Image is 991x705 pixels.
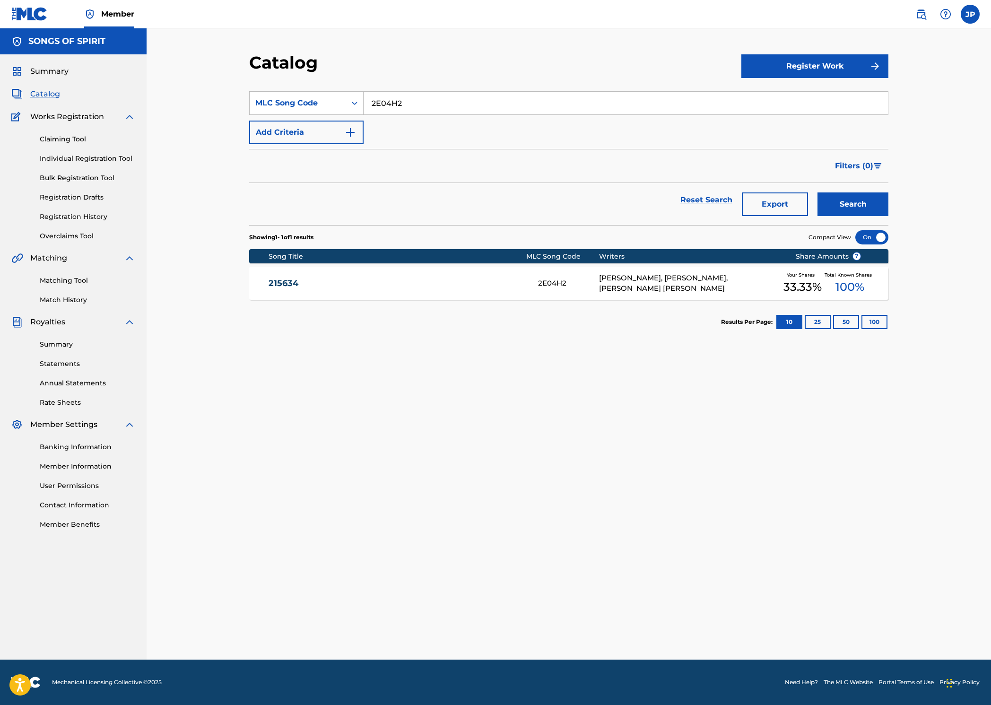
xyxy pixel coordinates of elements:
button: 25 [805,315,831,329]
div: User Menu [961,5,980,24]
img: expand [124,252,135,264]
iframe: Resource Center [965,503,991,579]
a: Matching Tool [40,276,135,286]
img: help [940,9,951,20]
a: Portal Terms of Use [878,678,934,687]
img: expand [124,111,135,122]
img: filter [874,163,882,169]
img: Matching [11,252,23,264]
div: MLC Song Code [526,252,599,261]
h5: SONGS OF SPIRIT [28,36,105,47]
span: Summary [30,66,69,77]
span: 33.33 % [783,279,822,296]
span: Member [101,9,134,19]
form: Search Form [249,91,888,225]
span: Share Amounts [796,252,861,261]
div: [PERSON_NAME], [PERSON_NAME], [PERSON_NAME] [PERSON_NAME] [599,273,781,294]
button: Register Work [741,54,888,78]
a: Banking Information [40,442,135,452]
button: Search [817,192,888,216]
iframe: Chat Widget [944,660,991,705]
a: Individual Registration Tool [40,154,135,164]
span: ? [853,252,861,260]
button: 100 [861,315,887,329]
span: Matching [30,252,67,264]
img: Member Settings [11,419,23,430]
h2: Catalog [249,52,322,73]
p: Results Per Page: [721,318,775,326]
span: Total Known Shares [825,271,876,279]
div: Song Title [269,252,526,261]
img: expand [124,419,135,430]
img: Summary [11,66,23,77]
button: 50 [833,315,859,329]
a: CatalogCatalog [11,88,60,100]
a: Registration Drafts [40,192,135,202]
img: search [915,9,927,20]
span: 100 % [835,279,864,296]
a: User Permissions [40,481,135,491]
img: Royalties [11,316,23,328]
p: Showing 1 - 1 of 1 results [249,233,313,242]
span: Mechanical Licensing Collective © 2025 [52,678,162,687]
div: Writers [599,252,781,261]
div: Drag [947,669,952,697]
span: Catalog [30,88,60,100]
img: Catalog [11,88,23,100]
a: Contact Information [40,500,135,510]
a: Member Information [40,461,135,471]
img: logo [11,677,41,688]
span: Filters ( 0 ) [835,160,873,172]
a: Annual Statements [40,378,135,388]
a: Overclaims Tool [40,231,135,241]
span: Your Shares [787,271,818,279]
a: Rate Sheets [40,398,135,408]
a: Public Search [912,5,930,24]
a: Claiming Tool [40,134,135,144]
button: 10 [776,315,802,329]
a: Match History [40,295,135,305]
a: Privacy Policy [939,678,980,687]
img: Accounts [11,36,23,47]
a: 215634 [269,278,526,289]
img: Top Rightsholder [84,9,96,20]
button: Filters (0) [829,154,888,178]
span: Member Settings [30,419,97,430]
a: Statements [40,359,135,369]
img: f7272a7cc735f4ea7f67.svg [869,61,881,72]
span: Royalties [30,316,65,328]
button: Add Criteria [249,121,364,144]
a: Summary [40,339,135,349]
a: Reset Search [676,190,737,210]
span: Works Registration [30,111,104,122]
img: expand [124,316,135,328]
span: Compact View [808,233,851,242]
a: Need Help? [785,678,818,687]
a: Registration History [40,212,135,222]
a: Member Benefits [40,520,135,530]
a: The MLC Website [824,678,873,687]
img: MLC Logo [11,7,48,21]
img: 9d2ae6d4665cec9f34b9.svg [345,127,356,138]
div: 2E04H2 [538,278,599,289]
a: Bulk Registration Tool [40,173,135,183]
button: Export [742,192,808,216]
img: Works Registration [11,111,24,122]
a: SummarySummary [11,66,69,77]
div: MLC Song Code [255,97,340,109]
div: Help [936,5,955,24]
